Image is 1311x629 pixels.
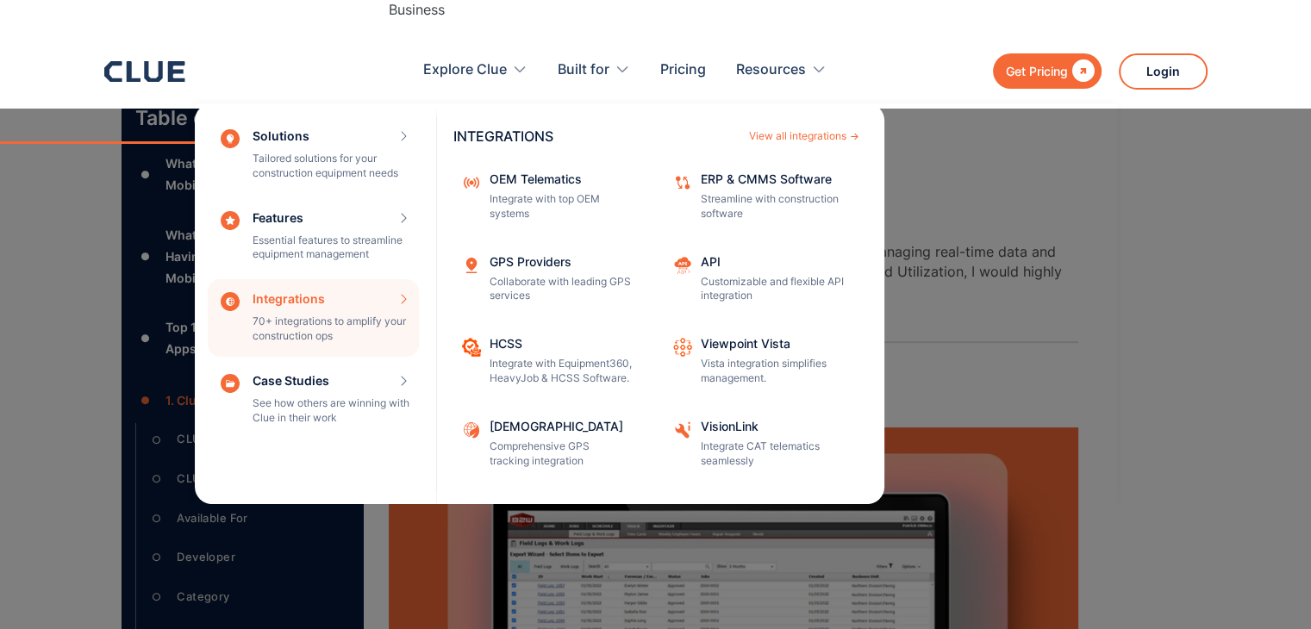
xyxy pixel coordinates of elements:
[147,584,167,610] div: ○
[490,439,636,469] p: Comprehensive GPS tracking integration
[453,329,647,395] a: HCSSIntegrate with Equipment360, HeavyJob & HCSS Software.
[701,439,847,469] p: Integrate CAT telematics seamlessly
[665,165,858,230] a: ERP & CMMS SoftwareStreamline with construction software
[558,43,630,97] div: Built for
[1006,60,1068,82] div: Get Pricing
[453,165,647,230] a: OEM TelematicsIntegrate with top OEM systems
[665,247,858,313] a: APICustomizable and flexible API integration
[701,256,847,268] div: API
[147,545,167,570] div: ○
[490,357,636,386] p: Integrate with Equipment360, HeavyJob & HCSS Software.
[462,420,481,439] img: Samsara
[1068,60,1095,82] div: 
[673,173,692,192] img: Data sync icon
[490,192,636,221] p: Integrate with top OEM systems
[701,275,847,304] p: Customizable and flexible API integration
[147,505,167,531] div: ○
[749,131,858,141] a: View all integrations
[749,131,846,141] div: View all integrations
[147,584,336,610] a: ○Category
[993,53,1102,89] a: Get Pricing
[665,412,858,477] a: VisionLinkIntegrate CAT telematics seamlessly
[453,129,740,143] div: INTEGRATIONS
[490,338,636,350] div: HCSS
[423,43,507,97] div: Explore Clue
[736,43,827,97] div: Resources
[701,357,847,386] p: Vista integration simplifies management.
[660,43,706,97] a: Pricing
[177,508,247,529] div: Available For
[490,420,636,433] div: [DEMOGRAPHIC_DATA]
[701,338,847,350] div: Viewpoint Vista
[673,420,692,439] img: VisionLink
[673,338,692,357] img: Workflow automation icon
[462,173,481,192] img: internet signal icon
[701,173,847,185] div: ERP & CMMS Software
[453,412,647,477] a: [DEMOGRAPHIC_DATA]Comprehensive GPS tracking integration
[104,99,1208,504] nav: Explore Clue
[490,173,636,185] div: OEM Telematics
[665,329,858,395] a: Viewpoint VistaVista integration simplifies management.
[147,545,336,570] a: ○Developer
[1119,53,1208,90] a: Login
[177,586,229,607] div: Category
[423,43,528,97] div: Explore Clue
[558,43,609,97] div: Built for
[701,420,847,433] div: VisionLink
[453,247,647,313] a: GPS ProvidersCollaborate with leading GPS services
[490,275,636,304] p: Collaborate with leading GPS services
[147,505,336,531] a: ○Available For
[462,256,481,275] img: Location tracking icon
[736,43,806,97] div: Resources
[701,192,847,221] p: Streamline with construction software
[462,338,481,357] img: Project Pacing clue icon
[177,546,235,568] div: Developer
[490,256,636,268] div: GPS Providers
[673,256,692,275] img: API cloud integration icon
